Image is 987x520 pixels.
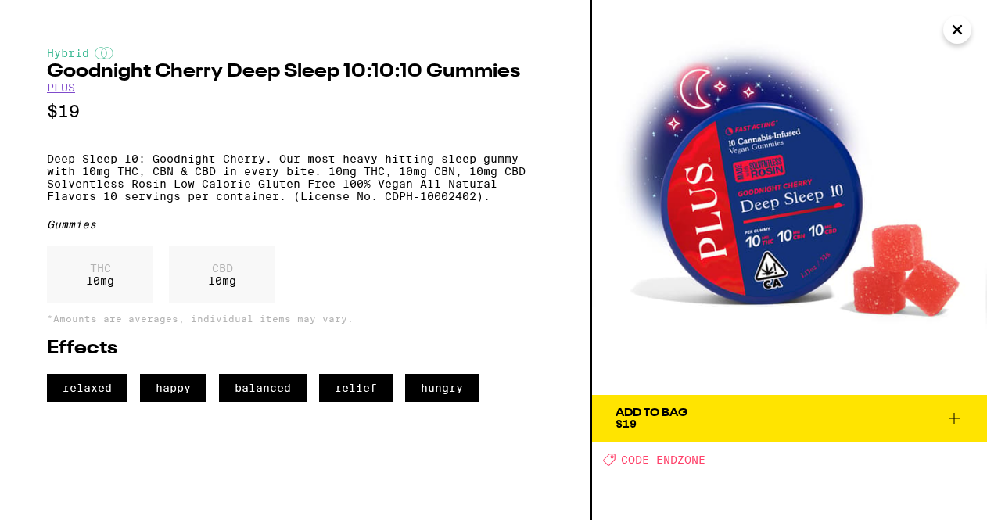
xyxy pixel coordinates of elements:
span: relaxed [47,374,127,402]
span: hungry [405,374,479,402]
div: Gummies [47,218,544,231]
p: CBD [208,262,236,274]
button: Close [943,16,971,44]
span: CODE ENDZONE [621,454,705,466]
span: balanced [219,374,307,402]
span: $19 [616,418,637,430]
div: 10 mg [47,246,153,303]
a: PLUS [47,81,75,94]
span: Hi. Need any help? [9,11,113,23]
div: 10 mg [169,246,275,303]
h2: Goodnight Cherry Deep Sleep 10:10:10 Gummies [47,63,544,81]
div: Add To Bag [616,407,687,418]
p: $19 [47,102,544,121]
img: hybridColor.svg [95,47,113,59]
div: Hybrid [47,47,544,59]
button: Add To Bag$19 [592,395,987,442]
p: *Amounts are averages, individual items may vary. [47,314,544,324]
p: THC [86,262,114,274]
p: Deep Sleep 10: Goodnight Cherry. Our most heavy-hitting sleep gummy with 10mg THC, CBN & CBD in e... [47,152,544,203]
h2: Effects [47,339,544,358]
span: happy [140,374,206,402]
span: relief [319,374,393,402]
